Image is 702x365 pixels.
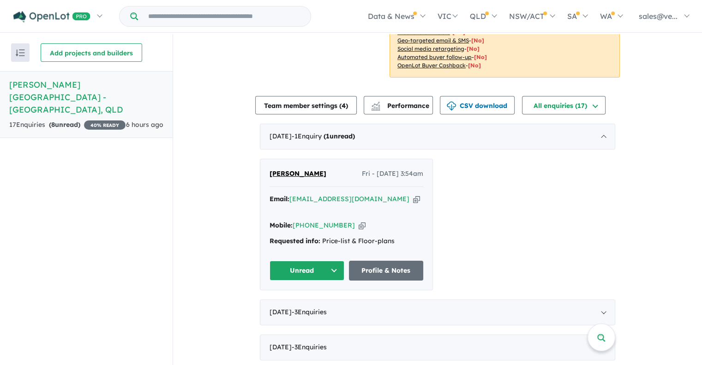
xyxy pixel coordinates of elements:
a: [EMAIL_ADDRESS][DOMAIN_NAME] [289,195,409,203]
a: [PERSON_NAME] [270,168,326,180]
span: Performance [372,102,429,110]
span: [No] [471,37,484,44]
div: 17 Enquir ies [9,120,126,131]
span: - 3 Enquir ies [292,308,327,316]
div: [DATE] [260,335,615,360]
button: Performance [364,96,433,114]
span: - 3 Enquir ies [292,343,327,351]
u: OpenLot Buyer Cashback [397,62,466,69]
u: Social media retargeting [397,45,464,52]
img: Openlot PRO Logo White [13,11,90,23]
u: Automated buyer follow-up [397,54,472,60]
div: [DATE] [260,299,615,325]
u: Geo-targeted email & SMS [397,37,469,44]
button: CSV download [440,96,515,114]
img: sort.svg [16,49,25,56]
span: [No] [467,45,480,52]
span: 1 [326,132,330,140]
span: [PERSON_NAME] [270,169,326,178]
button: All enquiries (17) [522,96,606,114]
div: [DATE] [260,124,615,150]
strong: Mobile: [270,221,293,229]
img: download icon [447,102,456,111]
button: Copy [359,221,366,230]
button: Copy [413,194,420,204]
h5: [PERSON_NAME][GEOGRAPHIC_DATA] - [GEOGRAPHIC_DATA] , QLD [9,78,163,116]
span: sales@ve... [639,12,678,21]
span: - 1 Enquir y [292,132,355,140]
div: Price-list & Floor-plans [270,236,423,247]
span: 8 [51,120,55,129]
input: Try estate name, suburb, builder or developer [140,6,309,26]
img: line-chart.svg [372,102,380,107]
strong: Email: [270,195,289,203]
strong: ( unread) [324,132,355,140]
button: Add projects and builders [41,43,142,62]
button: Team member settings (4) [255,96,357,114]
a: [PHONE_NUMBER] [293,221,355,229]
img: bar-chart.svg [371,105,380,111]
span: Fri - [DATE] 3:54am [362,168,423,180]
button: Unread [270,261,344,281]
span: [No] [468,62,481,69]
span: 6 hours ago [126,120,163,129]
strong: ( unread) [49,120,80,129]
strong: Requested info: [270,237,320,245]
a: Profile & Notes [349,261,424,281]
span: [No] [474,54,487,60]
span: 4 [342,102,346,110]
span: 40 % READY [84,120,126,130]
